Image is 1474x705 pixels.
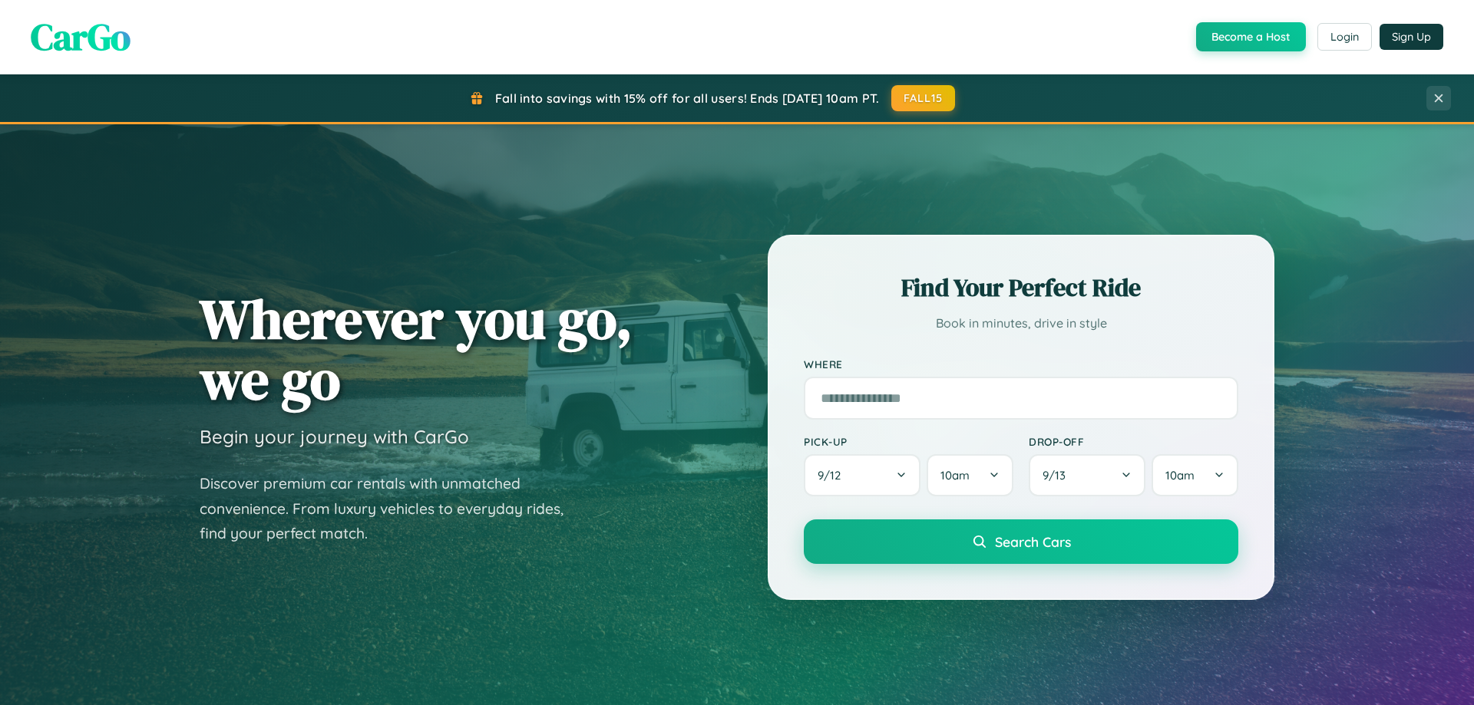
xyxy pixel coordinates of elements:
[1165,468,1195,483] span: 10am
[927,454,1013,496] button: 10am
[1152,454,1238,496] button: 10am
[804,357,1238,371] label: Where
[891,85,956,111] button: FALL15
[1029,454,1145,496] button: 9/13
[1043,468,1073,483] span: 9 / 13
[995,533,1071,550] span: Search Cars
[495,91,880,106] span: Fall into savings with 15% off for all users! Ends [DATE] 10am PT.
[804,271,1238,305] h2: Find Your Perfect Ride
[804,519,1238,564] button: Search Cars
[200,471,583,546] p: Discover premium car rentals with unmatched convenience. From luxury vehicles to everyday rides, ...
[1029,435,1238,448] label: Drop-off
[818,468,848,483] span: 9 / 12
[804,454,920,496] button: 9/12
[940,468,970,483] span: 10am
[804,435,1013,448] label: Pick-up
[1317,23,1372,51] button: Login
[1196,22,1306,51] button: Become a Host
[200,425,469,448] h3: Begin your journey with CarGo
[1380,24,1443,50] button: Sign Up
[31,12,131,62] span: CarGo
[200,288,633,410] h1: Wherever you go, we go
[804,312,1238,334] p: Book in minutes, drive in style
